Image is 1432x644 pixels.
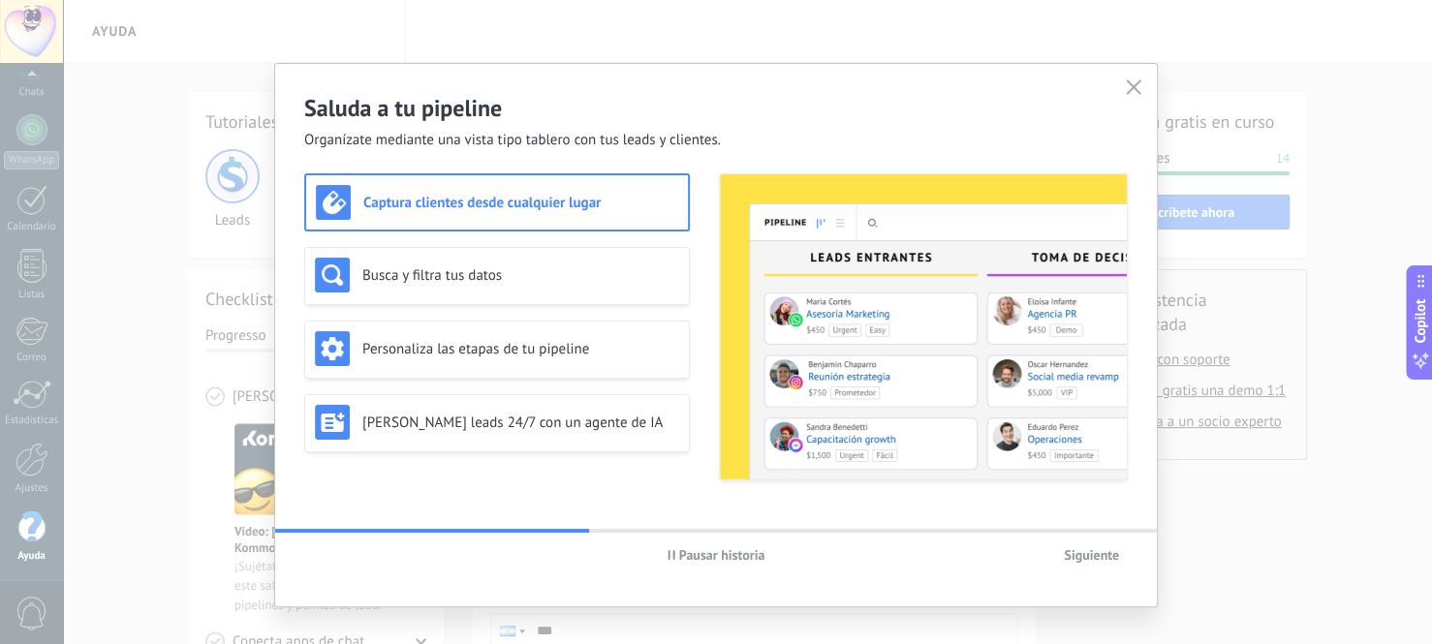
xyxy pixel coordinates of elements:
span: Siguiente [1064,548,1119,562]
h3: Personaliza las etapas de tu pipeline [362,340,679,358]
button: Pausar historia [659,540,774,569]
span: Pausar historia [679,548,765,562]
h3: Captura clientes desde cualquier lugar [363,194,678,212]
span: Organízate mediante una vista tipo tablero con tus leads y clientes. [304,131,721,150]
h3: Busca y filtra tus datos [362,266,679,285]
span: Copilot [1411,298,1430,343]
h3: [PERSON_NAME] leads 24/7 con un agente de IA [362,414,679,432]
h2: Saluda a tu pipeline [304,93,1128,123]
button: Siguiente [1055,540,1128,569]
